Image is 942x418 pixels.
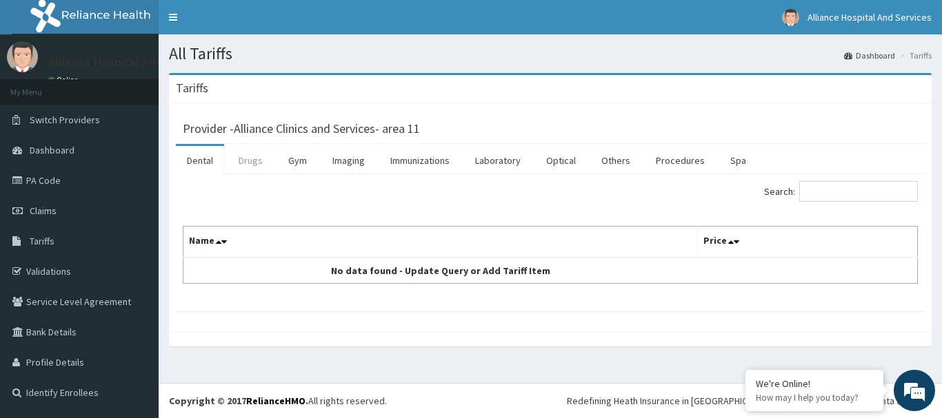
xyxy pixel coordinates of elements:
[176,146,224,175] a: Dental
[896,50,932,61] li: Tariffs
[808,11,932,23] span: Alliance Hospital And Services
[48,75,81,85] a: Online
[535,146,587,175] a: Optical
[590,146,641,175] a: Others
[277,146,318,175] a: Gym
[697,227,918,258] th: Price
[169,45,932,63] h1: All Tariffs
[30,114,100,126] span: Switch Providers
[7,41,38,72] img: User Image
[159,383,942,418] footer: All rights reserved.
[464,146,532,175] a: Laboratory
[183,258,698,284] td: No data found - Update Query or Add Tariff Item
[782,9,799,26] img: User Image
[30,144,74,156] span: Dashboard
[183,227,698,258] th: Name
[246,395,305,407] a: RelianceHMO
[379,146,461,175] a: Immunizations
[719,146,757,175] a: Spa
[321,146,376,175] a: Imaging
[176,82,208,94] h3: Tariffs
[799,181,918,202] input: Search:
[645,146,716,175] a: Procedures
[48,56,211,68] p: Alliance Hospital And Services
[567,394,932,408] div: Redefining Heath Insurance in [GEOGRAPHIC_DATA] using Telemedicine and Data Science!
[183,123,420,135] h3: Provider - Alliance Clinics and Services- area 11
[764,181,918,202] label: Search:
[169,395,308,407] strong: Copyright © 2017 .
[756,392,873,404] p: How may I help you today?
[30,205,57,217] span: Claims
[228,146,274,175] a: Drugs
[844,50,895,61] a: Dashboard
[30,235,54,247] span: Tariffs
[756,377,873,390] div: We're Online!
